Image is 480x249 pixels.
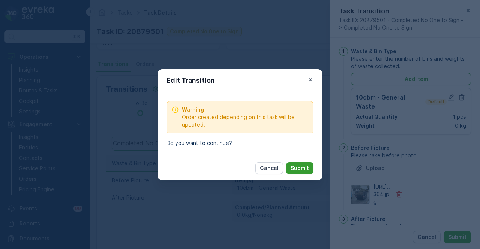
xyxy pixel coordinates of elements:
[166,75,215,86] p: Edit Transition
[291,164,309,172] p: Submit
[260,164,279,172] p: Cancel
[182,106,309,113] span: Warning
[166,139,313,147] p: Do you want to continue?
[255,162,283,174] button: Cancel
[182,113,309,128] span: Order created depending on this task will be updated.
[286,162,313,174] button: Submit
